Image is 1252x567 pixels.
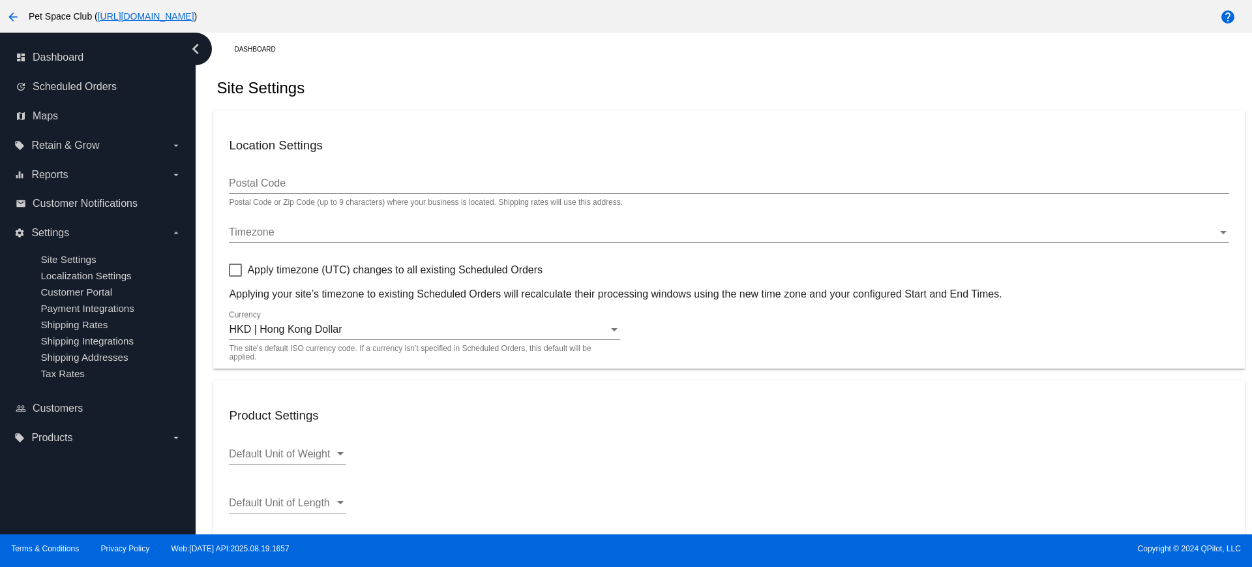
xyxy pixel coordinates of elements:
[16,403,26,414] i: people_outline
[16,111,26,121] i: map
[229,497,346,509] mat-select: Default Unit of Length
[98,11,194,22] a: [URL][DOMAIN_NAME]
[16,82,26,92] i: update
[229,177,1229,189] input: Postal Code
[229,497,330,508] span: Default Unit of Length
[229,138,1229,153] h3: Location Settings
[11,544,79,553] a: Terms & Conditions
[101,544,150,553] a: Privacy Policy
[33,52,83,63] span: Dashboard
[31,227,69,239] span: Settings
[229,288,1229,300] p: Applying your site’s timezone to existing Scheduled Orders will recalculate their processing wind...
[16,106,181,127] a: map Maps
[16,47,181,68] a: dashboard Dashboard
[40,254,96,265] a: Site Settings
[185,38,206,59] i: chevron_left
[16,398,181,419] a: people_outline Customers
[16,76,181,97] a: update Scheduled Orders
[33,110,58,122] span: Maps
[229,226,1229,238] mat-select: Timezone
[5,9,21,25] mat-icon: arrow_back
[229,324,342,335] span: HKD | Hong Kong Dollar
[16,193,181,214] a: email Customer Notifications
[16,198,26,209] i: email
[33,81,117,93] span: Scheduled Orders
[40,368,85,379] a: Tax Rates
[14,170,25,180] i: equalizer
[229,226,275,238] span: Timezone
[14,140,25,151] i: local_offer
[16,52,26,63] i: dashboard
[171,433,181,443] i: arrow_drop_down
[171,544,290,553] a: Web:[DATE] API:2025.08.19.1657
[229,448,330,459] span: Default Unit of Weight
[33,198,138,209] span: Customer Notifications
[229,448,346,460] mat-select: Default Unit of Weight
[216,79,305,97] h2: Site Settings
[637,544,1241,553] span: Copyright © 2024 QPilot, LLC
[40,270,131,281] a: Localization Settings
[40,319,108,330] a: Shipping Rates
[40,352,128,363] a: Shipping Addresses
[229,324,620,335] mat-select: Currency
[229,198,623,207] div: Postal Code or Zip Code (up to 9 characters) where your business is located. Shipping rates will ...
[40,286,112,298] a: Customer Portal
[247,262,543,278] span: Apply timezone (UTC) changes to all existing Scheduled Orders
[171,140,181,151] i: arrow_drop_down
[40,335,134,346] a: Shipping Integrations
[33,403,83,414] span: Customers
[40,303,134,314] a: Payment Integrations
[229,408,1229,423] h3: Product Settings
[229,345,612,362] mat-hint: The site's default ISO currency code. If a currency isn’t specified in Scheduled Orders, this def...
[31,432,72,444] span: Products
[14,433,25,443] i: local_offer
[31,140,99,151] span: Retain & Grow
[29,11,197,22] span: Pet Space Club ( )
[171,170,181,180] i: arrow_drop_down
[31,169,68,181] span: Reports
[14,228,25,238] i: settings
[1220,9,1236,25] mat-icon: help
[171,228,181,238] i: arrow_drop_down
[234,39,287,59] a: Dashboard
